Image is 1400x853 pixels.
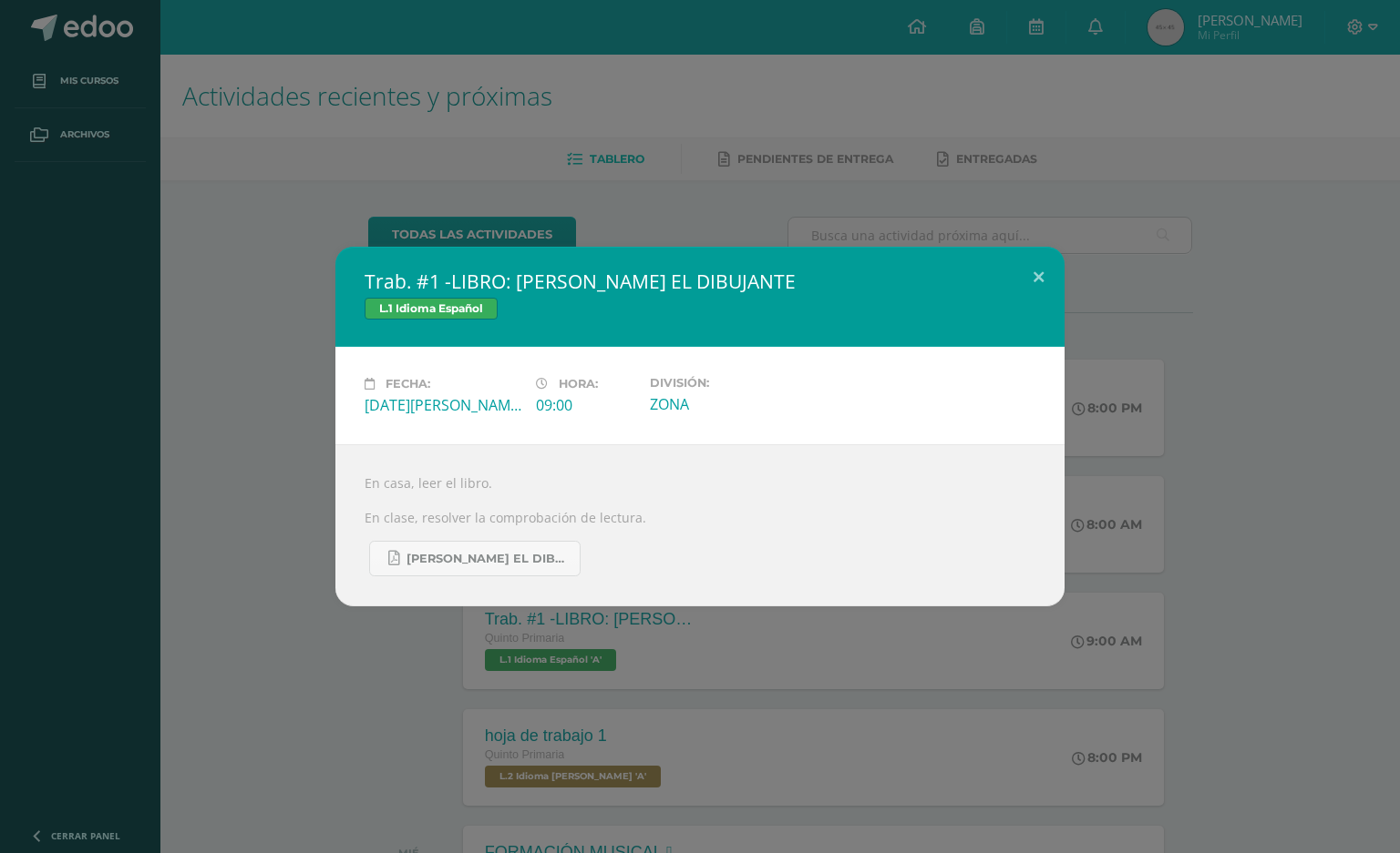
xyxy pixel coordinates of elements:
div: En casa, leer el libro. En clase, resolver la comprobación de lectura. [335,444,1065,606]
div: [DATE][PERSON_NAME] [365,395,521,415]
a: [PERSON_NAME] EL DIBUJANTE.pdf [369,541,581,576]
span: Fecha: [386,377,430,391]
button: Close (Esc) [1013,247,1065,309]
span: Hora: [559,377,598,391]
span: L.1 Idioma Español [365,298,498,320]
h2: Trab. #1 -LIBRO: [PERSON_NAME] EL DIBUJANTE [365,269,1035,294]
div: ZONA [650,394,807,414]
div: 09:00 [536,395,635,415]
label: División: [650,376,807,390]
span: [PERSON_NAME] EL DIBUJANTE.pdf [407,552,571,566]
